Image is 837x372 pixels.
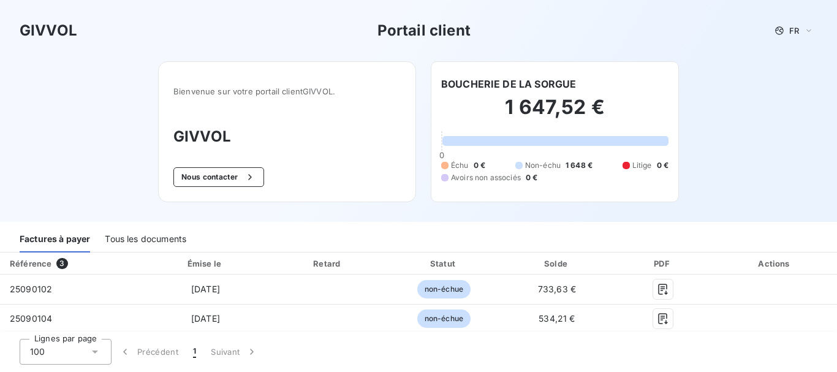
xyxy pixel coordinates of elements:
[56,258,67,269] span: 3
[105,227,186,252] div: Tous les documents
[112,339,186,365] button: Précédent
[439,150,444,160] span: 0
[451,160,469,171] span: Échu
[20,20,77,42] h3: GIVVOL
[30,346,45,358] span: 100
[566,160,593,171] span: 1 648 €
[789,26,799,36] span: FR
[377,20,471,42] h3: Portail client
[203,339,265,365] button: Suivant
[10,313,52,324] span: 25090104
[526,172,537,183] span: 0 €
[474,160,485,171] span: 0 €
[173,167,264,187] button: Nous contacter
[417,280,471,298] span: non-échue
[441,77,576,91] h6: BOUCHERIE DE LA SORGUE
[193,346,196,358] span: 1
[632,160,652,171] span: Litige
[191,284,220,294] span: [DATE]
[538,284,576,294] span: 733,63 €
[417,309,471,328] span: non-échue
[186,339,203,365] button: 1
[441,95,668,132] h2: 1 647,52 €
[10,284,52,294] span: 25090102
[615,257,711,270] div: PDF
[10,259,51,268] div: Référence
[716,257,835,270] div: Actions
[173,126,401,148] h3: GIVVOL
[191,313,220,324] span: [DATE]
[539,313,575,324] span: 534,21 €
[20,227,90,252] div: Factures à payer
[451,172,521,183] span: Avoirs non associés
[389,257,499,270] div: Statut
[173,86,401,96] span: Bienvenue sur votre portail client GIVVOL .
[525,160,561,171] span: Non-échu
[504,257,610,270] div: Solde
[272,257,384,270] div: Retard
[144,257,267,270] div: Émise le
[657,160,668,171] span: 0 €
